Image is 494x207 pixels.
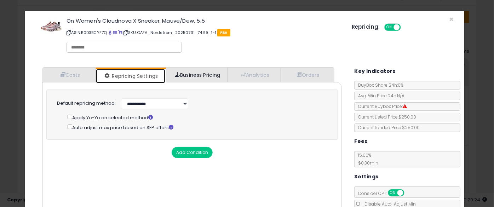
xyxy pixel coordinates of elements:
[449,14,454,24] span: ×
[113,30,117,35] a: All offer listings
[385,24,394,30] span: ON
[166,68,228,82] a: Business Pricing
[355,103,407,109] span: Current Buybox Price:
[67,18,341,23] h3: On Women's Cloudnova X Sneaker, Mauve/Dew, 5.5
[354,172,378,181] h5: Settings
[68,113,329,121] div: Apply Yo-Yo on selected method
[43,68,96,82] a: Costs
[41,18,62,34] img: 41AmBPv5swL._SL60_.jpg
[355,125,420,131] span: Current Landed Price: $250.00
[355,160,378,166] span: $0.30 min
[172,147,213,158] button: Add Condition
[281,68,333,82] a: Orders
[355,114,416,120] span: Current Listed Price: $250.00
[67,27,341,38] p: ASIN: B0D3BCYF7Q | SKU: OAFA_Nordstrom_20250731_74.99_1-1
[403,190,415,196] span: OFF
[355,190,414,196] span: Consider CPT:
[96,69,165,83] a: Repricing Settings
[355,152,378,166] span: 15.00 %
[403,104,407,109] i: Suppressed Buy Box
[355,82,403,88] span: BuyBox Share 24h: 0%
[389,190,398,196] span: ON
[118,30,122,35] a: Your listing only
[361,201,416,207] span: Disable Auto-Adjust Min
[355,93,404,99] span: Avg. Win Price 24h: N/A
[352,24,380,30] h5: Repricing:
[217,29,230,36] span: FBA
[228,68,281,82] a: Analytics
[400,24,411,30] span: OFF
[108,30,112,35] a: BuyBox page
[68,123,329,131] div: Auto adjust max price based on SFP offers
[354,67,396,76] h5: Key Indicators
[354,137,368,146] h5: Fees
[57,100,116,107] label: Default repricing method:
